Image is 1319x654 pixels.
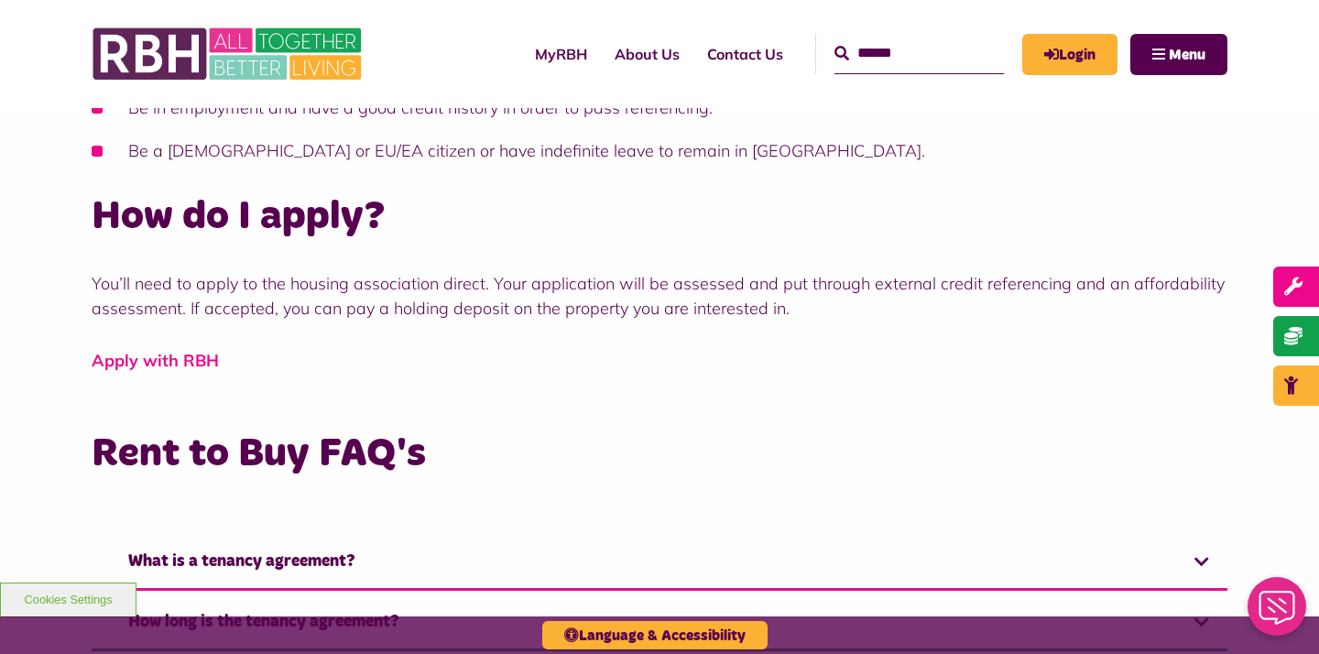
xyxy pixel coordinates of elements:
[693,29,797,79] a: Contact Us
[1022,34,1117,75] a: MyRBH
[92,535,1227,591] a: What is a tenancy agreement?
[834,34,1004,73] input: Search
[1237,572,1319,654] iframe: Netcall Web Assistant for live chat
[92,138,1227,163] li: Be a [DEMOGRAPHIC_DATA] or EU/EA citizen or have indefinite leave to remain in [GEOGRAPHIC_DATA].
[92,428,1227,480] h3: Rent to Buy FAQ's
[521,29,601,79] a: MyRBH
[92,271,1227,321] p: You’ll need to apply to the housing association direct. Your application will be assessed and put...
[92,18,366,90] img: RBH
[92,350,219,371] a: Apply with RBH - open in a new tab - target website may not be available
[92,191,1227,243] h2: How do I apply?
[542,621,768,649] button: Language & Accessibility
[1169,48,1205,62] span: Menu
[92,595,1227,651] a: How long is the tenancy agreement?
[601,29,693,79] a: About Us
[1130,34,1227,75] button: Navigation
